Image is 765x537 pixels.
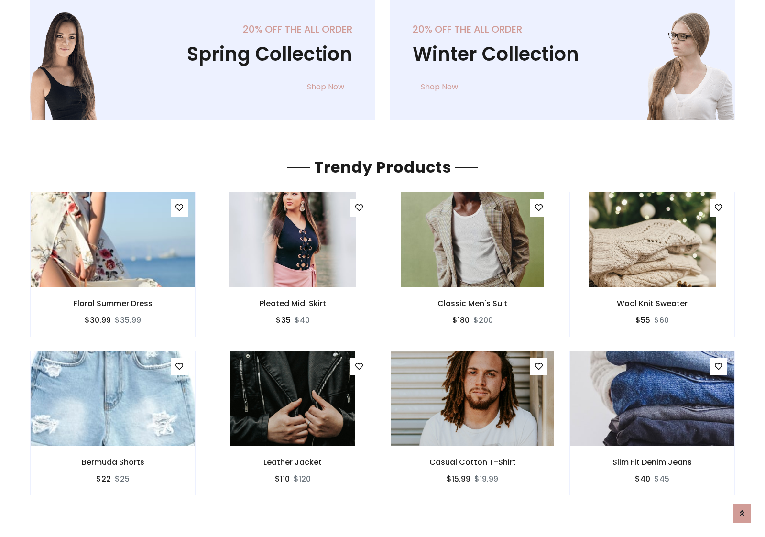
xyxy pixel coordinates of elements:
del: $19.99 [474,473,498,484]
h5: 20% off the all order [53,23,352,35]
h6: Casual Cotton T-Shirt [390,458,555,467]
h6: Wool Knit Sweater [570,299,734,308]
del: $45 [654,473,669,484]
del: $120 [294,473,311,484]
h5: 20% off the all order [413,23,712,35]
a: Shop Now [413,77,466,97]
h6: Leather Jacket [210,458,375,467]
h6: $35 [276,316,291,325]
h1: Spring Collection [53,43,352,66]
a: Shop Now [299,77,352,97]
span: Trendy Products [310,156,455,178]
del: $25 [115,473,130,484]
h6: $110 [275,474,290,483]
h6: $30.99 [85,316,111,325]
del: $200 [473,315,493,326]
h6: $55 [635,316,650,325]
del: $40 [295,315,310,326]
h1: Winter Collection [413,43,712,66]
h6: $22 [96,474,111,483]
h6: Classic Men's Suit [390,299,555,308]
h6: Slim Fit Denim Jeans [570,458,734,467]
h6: Pleated Midi Skirt [210,299,375,308]
del: $60 [654,315,669,326]
h6: $40 [635,474,650,483]
h6: Floral Summer Dress [31,299,195,308]
h6: $15.99 [447,474,470,483]
h6: $180 [452,316,470,325]
del: $35.99 [115,315,141,326]
h6: Bermuda Shorts [31,458,195,467]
